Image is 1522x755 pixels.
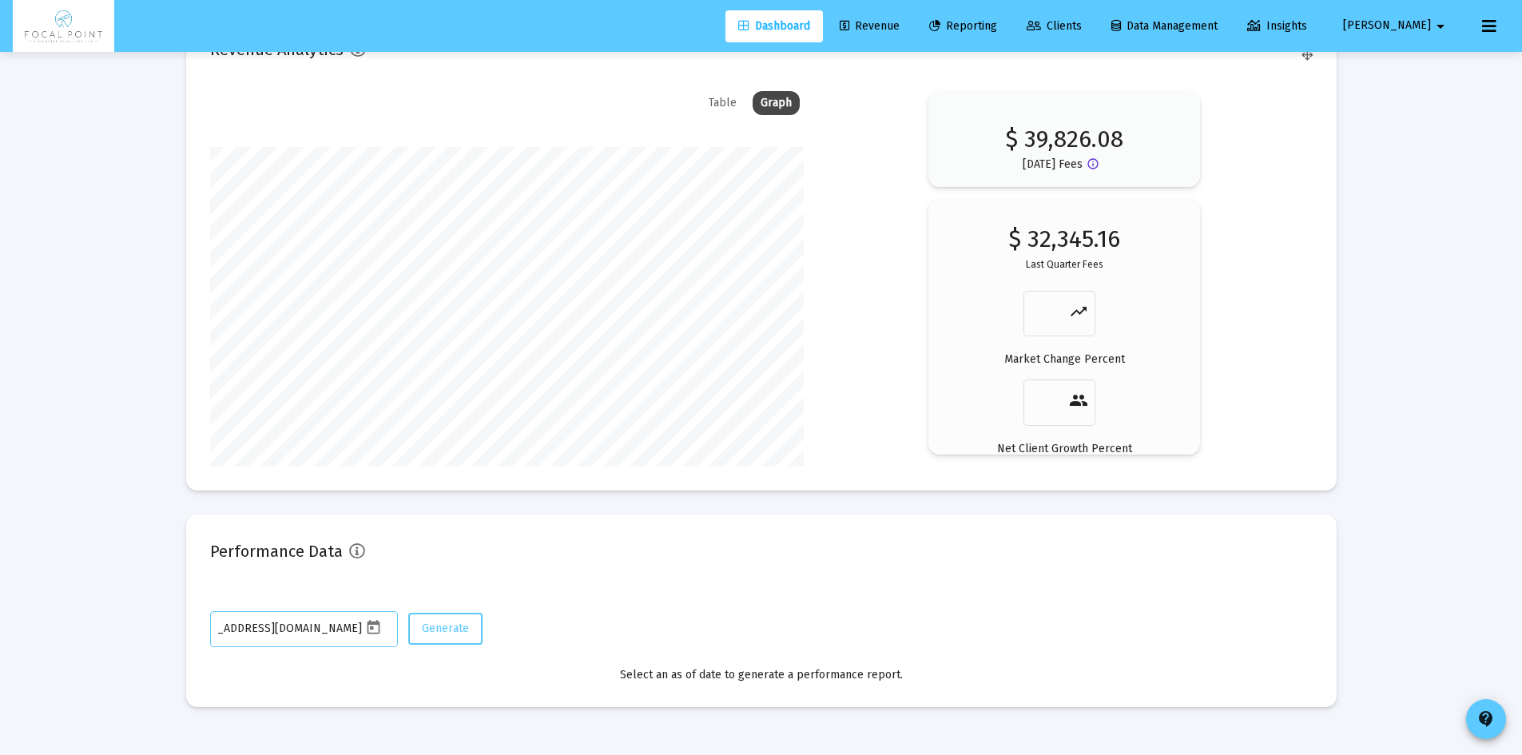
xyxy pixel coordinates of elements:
a: Reporting [916,10,1010,42]
button: Open calendar [362,616,385,639]
span: [PERSON_NAME] [1343,19,1431,33]
p: Net Client Growth Percent [997,441,1132,457]
h2: Performance Data [210,538,343,564]
span: Reporting [929,19,997,33]
p: [DATE] Fees [1023,157,1083,173]
span: Insights [1247,19,1307,33]
span: Dashboard [738,19,810,33]
p: Market Change Percent [1004,352,1125,368]
button: Generate [408,613,483,645]
p: $ 32,345.16 [1008,231,1120,247]
div: Select an as of date to generate a performance report. [210,667,1313,683]
img: Dashboard [25,10,102,42]
p: Last Quarter Fees [1026,256,1103,272]
a: Insights [1234,10,1320,42]
mat-icon: people [1069,391,1088,410]
a: Data Management [1099,10,1230,42]
a: Revenue [827,10,912,42]
mat-icon: Button that displays a tooltip when focused or hovered over [1087,157,1106,177]
mat-icon: arrow_drop_down [1431,10,1450,42]
span: Data Management [1111,19,1218,33]
mat-icon: trending_up [1069,302,1088,321]
div: Table [701,91,745,115]
button: [PERSON_NAME] [1324,10,1469,42]
a: Dashboard [725,10,823,42]
div: Graph [753,91,800,115]
p: $ 39,826.08 [1005,115,1123,147]
input: Select a Date [218,622,362,635]
a: Clients [1014,10,1095,42]
span: Generate [422,622,469,635]
span: Revenue [840,19,900,33]
span: Clients [1027,19,1082,33]
mat-icon: contact_support [1476,709,1496,729]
